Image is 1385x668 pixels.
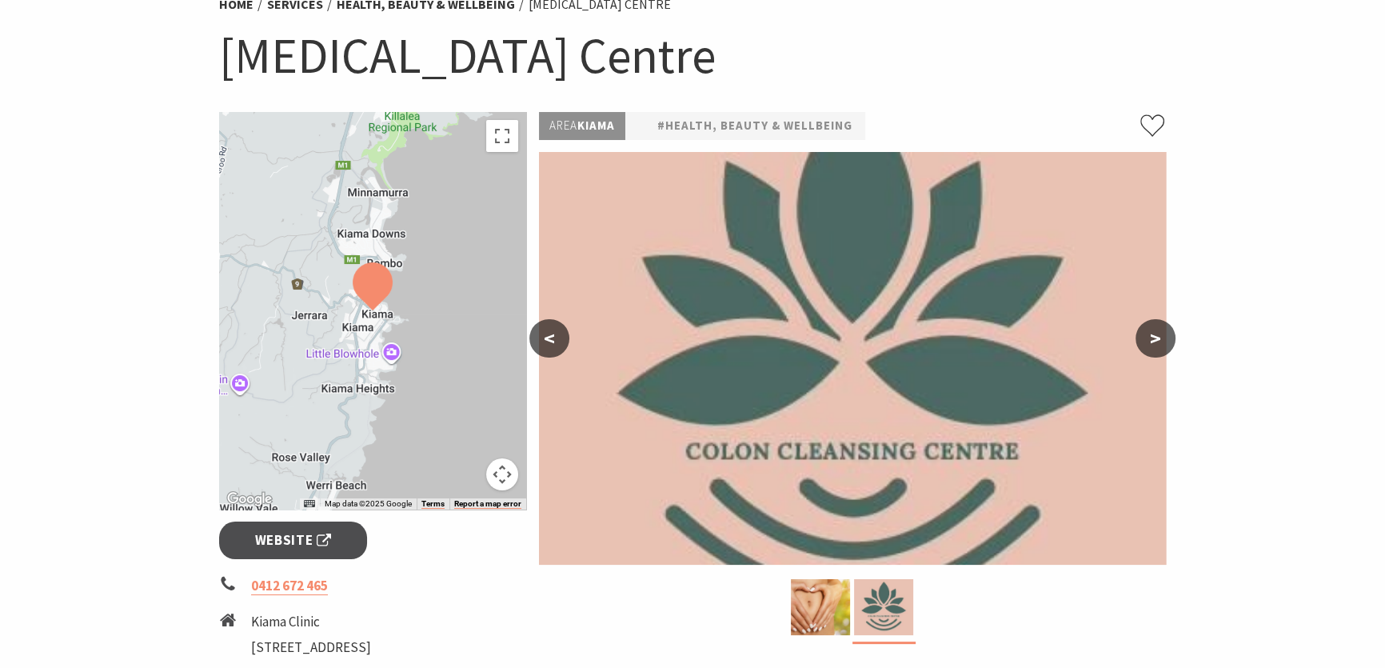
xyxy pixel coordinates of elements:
button: Map camera controls [486,458,518,490]
li: Kiama Clinic [251,611,406,633]
span: Website [255,530,332,551]
button: > [1136,319,1175,358]
button: < [529,319,569,358]
li: [STREET_ADDRESS] [251,637,406,658]
span: Area [549,118,577,133]
a: Terms (opens in new tab) [421,499,445,509]
a: 0412 672 465 [251,577,328,595]
a: Open this area in Google Maps (opens a new window) [223,489,276,510]
img: Google [223,489,276,510]
h1: [MEDICAL_DATA] Centre [219,23,1166,88]
a: #Health, Beauty & Wellbeing [657,116,852,136]
button: Keyboard shortcuts [304,498,315,510]
a: Website [219,522,367,559]
span: Map data ©2025 Google [325,499,412,508]
p: Kiama [539,112,625,140]
button: Toggle fullscreen view [486,120,518,152]
a: Report a map error [454,499,521,509]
